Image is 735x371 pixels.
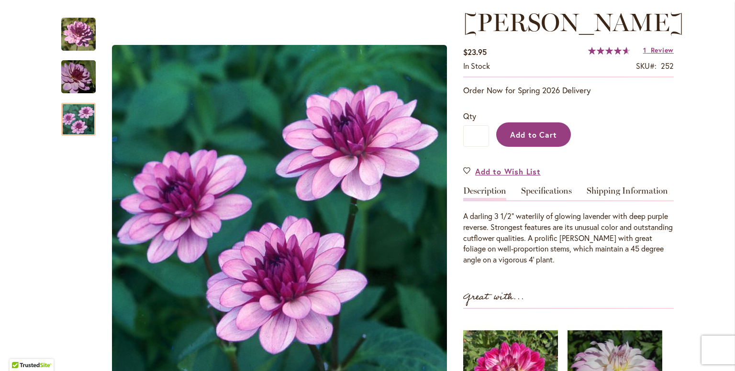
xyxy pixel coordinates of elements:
span: [PERSON_NAME] [463,7,684,37]
a: 1 Review [643,45,674,55]
span: $23.95 [463,47,487,57]
strong: SKU [636,61,657,71]
span: Qty [463,111,476,121]
span: Add to Wish List [475,166,541,177]
button: Add to Cart [496,122,571,147]
span: Review [651,45,674,55]
div: Detailed Product Info [463,186,674,265]
div: LAUREN MICHELE [61,51,105,93]
a: Description [463,186,506,200]
span: In stock [463,61,490,71]
img: LAUREN MICHELE [44,54,113,100]
div: LAUREN MICHELE [61,93,96,136]
div: 93% [588,47,630,55]
img: LAUREN MICHELE [61,17,96,52]
div: Availability [463,61,490,72]
p: Order Now for Spring 2026 Delivery [463,85,674,96]
a: Add to Wish List [463,166,541,177]
strong: Great with... [463,289,524,305]
div: LAUREN MICHELE [61,8,105,51]
a: Specifications [521,186,572,200]
div: A darling 3 1/2" waterlily of glowing lavender with deep purple reverse. Strongest features are i... [463,211,674,265]
span: Add to Cart [510,130,557,140]
span: 1 [643,45,646,55]
div: 252 [661,61,674,72]
a: Shipping Information [587,186,668,200]
iframe: Launch Accessibility Center [7,337,34,364]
